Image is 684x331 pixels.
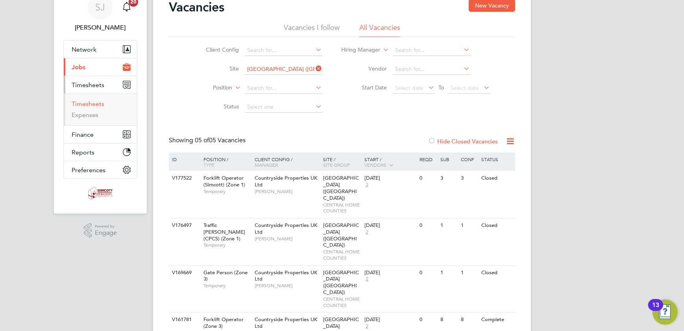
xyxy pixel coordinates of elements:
[480,266,514,280] div: Closed
[170,218,198,233] div: V176497
[418,218,438,233] div: 0
[459,152,479,166] div: Conf
[324,269,359,296] span: [GEOGRAPHIC_DATA] ([GEOGRAPHIC_DATA])
[194,103,239,110] label: Status
[72,63,85,71] span: Jobs
[203,188,251,195] span: Temporary
[480,171,514,186] div: Closed
[72,81,104,89] span: Timesheets
[72,131,94,138] span: Finance
[170,171,198,186] div: V177522
[324,296,361,308] span: CENTRAL HOME COUNTIES
[253,152,322,171] div: Client Config /
[364,182,370,188] span: 2
[170,266,198,280] div: V169669
[245,102,322,113] input: Select one
[64,41,137,58] button: Network
[436,82,447,93] span: To
[255,269,317,283] span: Countryside Properties UK Ltd
[418,152,438,166] div: Reqd
[187,84,233,92] label: Position
[362,152,418,172] div: Start /
[255,188,320,195] span: [PERSON_NAME]
[96,2,105,12] span: SJ
[203,222,245,242] span: Traffic [PERSON_NAME] (CPCS) (Zone 1)
[64,58,137,76] button: Jobs
[459,171,479,186] div: 3
[324,249,361,261] span: CENTRAL HOME COUNTIES
[364,229,370,236] span: 2
[364,175,416,182] div: [DATE]
[255,283,320,289] span: [PERSON_NAME]
[203,162,214,168] span: Type
[64,93,137,125] div: Timesheets
[364,270,416,276] div: [DATE]
[203,316,244,329] span: Forklift Operator (Zone 3)
[88,187,113,199] img: simcott-logo-retina.png
[342,65,387,72] label: Vendor
[364,162,386,168] span: Vendors
[324,202,361,214] span: CENTRAL HOME COUNTIES
[396,84,424,91] span: Select date
[194,65,239,72] label: Site
[438,152,459,166] div: Sub
[203,242,251,248] span: Temporary
[364,276,370,283] span: 2
[322,152,363,171] div: Site /
[64,161,137,179] button: Preferences
[245,83,322,94] input: Search for...
[284,23,340,37] li: Vacancies I follow
[64,126,137,143] button: Finance
[255,316,317,329] span: Countryside Properties UK Ltd
[418,266,438,280] div: 0
[459,266,479,280] div: 1
[480,152,514,166] div: Status
[170,152,198,166] div: ID
[652,305,659,315] div: 13
[245,45,322,56] input: Search for...
[324,222,359,249] span: [GEOGRAPHIC_DATA] ([GEOGRAPHIC_DATA])
[84,223,117,238] a: Powered byEngage
[203,175,245,188] span: Forklift Operator (Simcott) (Zone 1)
[255,162,278,168] span: Manager
[72,111,98,119] a: Expenses
[324,162,350,168] span: Site Group
[72,46,96,53] span: Network
[459,218,479,233] div: 1
[364,316,416,323] div: [DATE]
[255,222,317,235] span: Countryside Properties UK Ltd
[72,149,94,156] span: Reports
[418,312,438,327] div: 0
[428,138,498,145] label: Hide Closed Vacancies
[245,64,322,75] input: Search for...
[64,143,137,161] button: Reports
[451,84,479,91] span: Select date
[418,171,438,186] div: 0
[438,266,459,280] div: 1
[459,312,479,327] div: 8
[203,283,251,289] span: Temporary
[653,299,678,325] button: Open Resource Center, 13 new notifications
[198,152,253,171] div: Position /
[169,136,247,145] div: Showing
[63,23,137,32] span: Shaun Jex
[324,175,359,201] span: [GEOGRAPHIC_DATA] ([GEOGRAPHIC_DATA])
[72,100,104,108] a: Timesheets
[195,136,209,144] span: 05 of
[255,236,320,242] span: [PERSON_NAME]
[480,218,514,233] div: Closed
[72,166,105,174] span: Preferences
[95,230,117,236] span: Engage
[438,171,459,186] div: 3
[255,175,317,188] span: Countryside Properties UK Ltd
[342,84,387,91] label: Start Date
[359,23,400,37] li: All Vacancies
[480,312,514,327] div: Complete
[393,45,470,56] input: Search for...
[95,223,117,230] span: Powered by
[393,64,470,75] input: Search for...
[63,187,137,199] a: Go to home page
[170,312,198,327] div: V161781
[64,76,137,93] button: Timesheets
[438,312,459,327] div: 8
